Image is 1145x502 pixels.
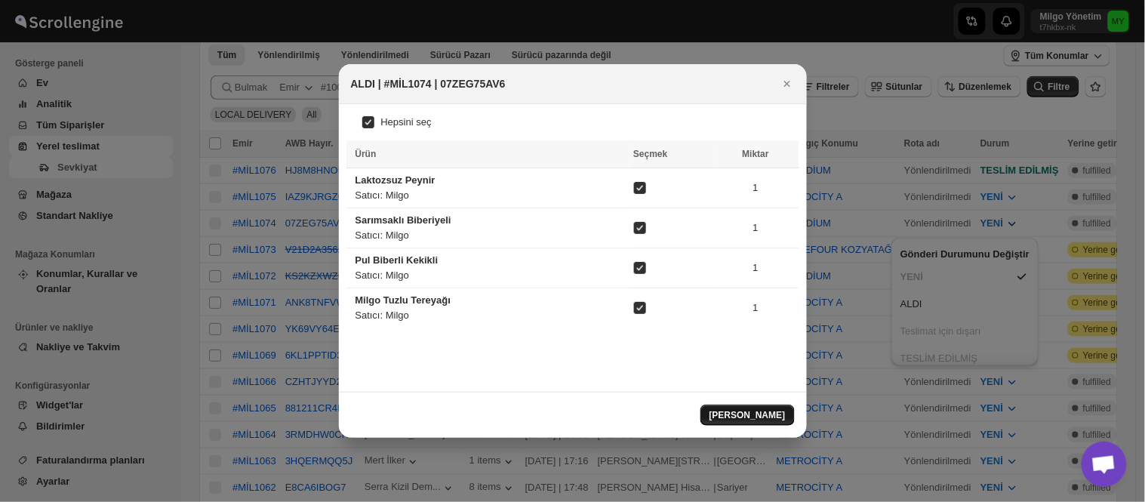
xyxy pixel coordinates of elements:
[1082,442,1127,487] div: Açık sohbet
[722,260,790,276] span: 1
[709,409,786,421] span: [PERSON_NAME]
[356,293,481,308] div: Milgo Tuzlu Tereyağı
[351,76,506,91] h2: ALDI | #MİL1074 | 07ZEG75AV6
[356,189,410,201] span: Satıcı: Milgo
[777,73,798,94] button: Close
[356,269,410,281] span: Satıcı: Milgo
[633,149,667,159] span: Seçmek
[356,229,410,241] span: Satıcı: Milgo
[356,310,410,321] span: Satıcı: Milgo
[356,253,481,268] div: Pul Biberli Kekikli
[381,116,432,128] span: Hepsini seç
[356,213,481,228] div: Sarımsaklı Biberiyeli
[722,180,790,196] span: 1
[356,173,481,188] div: Laktozsuz Peynir
[700,405,795,426] button: [PERSON_NAME]
[722,300,790,316] span: 1
[743,149,769,159] span: Miktar
[356,149,377,159] span: Ürün
[722,220,790,236] span: 1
